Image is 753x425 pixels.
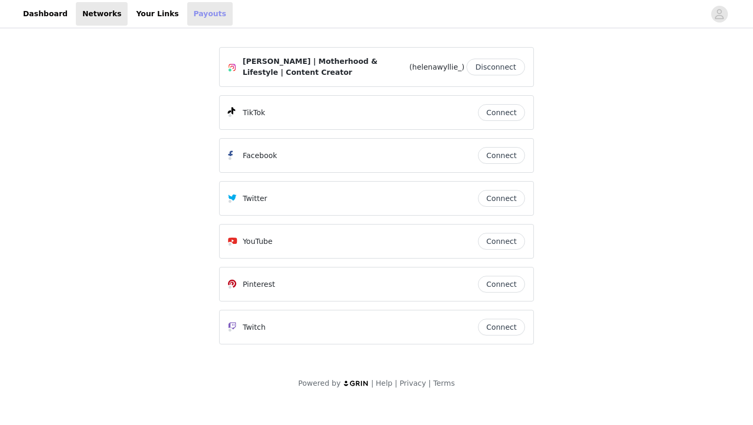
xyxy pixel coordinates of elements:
p: TikTok [243,107,265,118]
a: Dashboard [17,2,74,26]
button: Connect [478,147,525,164]
a: Help [376,379,393,387]
p: YouTube [243,236,272,247]
button: Connect [478,319,525,335]
button: Connect [478,104,525,121]
span: Powered by [298,379,340,387]
p: Twitch [243,322,266,333]
button: Connect [478,233,525,250]
div: avatar [714,6,724,23]
button: Connect [478,276,525,293]
span: | [371,379,374,387]
img: Instagram Icon [228,63,236,72]
img: logo [343,380,369,387]
button: Connect [478,190,525,207]
p: Pinterest [243,279,275,290]
a: Networks [76,2,128,26]
a: Your Links [130,2,185,26]
p: Facebook [243,150,277,161]
span: (helenawyllie_) [409,62,464,73]
button: Disconnect [466,59,525,75]
p: Twitter [243,193,267,204]
a: Privacy [400,379,426,387]
span: | [428,379,431,387]
span: [PERSON_NAME] | Motherhood & Lifestyle | Content Creator [243,56,407,78]
span: | [395,379,397,387]
a: Payouts [187,2,233,26]
a: Terms [433,379,454,387]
